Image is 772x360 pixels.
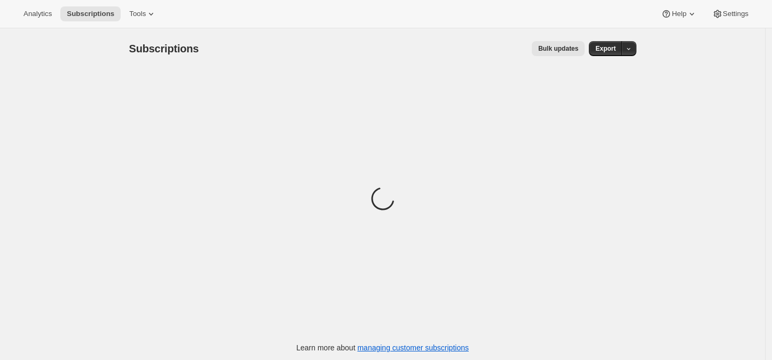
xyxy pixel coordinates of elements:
button: Help [655,6,703,21]
button: Bulk updates [532,41,585,56]
span: Settings [723,10,749,18]
span: Bulk updates [538,44,578,53]
button: Analytics [17,6,58,21]
span: Export [595,44,616,53]
a: managing customer subscriptions [357,343,469,352]
span: Tools [129,10,146,18]
button: Export [589,41,622,56]
span: Analytics [23,10,52,18]
span: Subscriptions [67,10,114,18]
button: Tools [123,6,163,21]
button: Subscriptions [60,6,121,21]
button: Settings [706,6,755,21]
p: Learn more about [296,342,469,353]
span: Subscriptions [129,43,199,54]
span: Help [672,10,686,18]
